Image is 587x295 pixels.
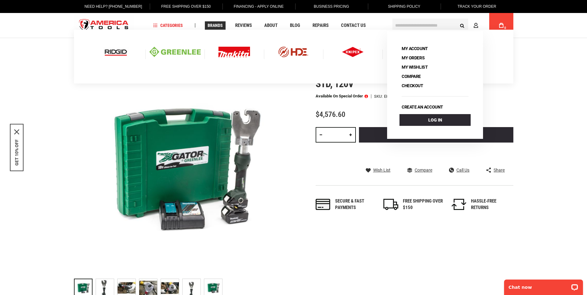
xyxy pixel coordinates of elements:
[287,21,303,30] a: Blog
[500,276,587,295] iframe: LiveChat chat widget
[316,94,368,98] p: Available on Special Order
[261,21,280,30] a: About
[399,63,430,71] a: My Wishlist
[403,198,443,211] div: FREE SHIPPING OVER $150
[335,198,375,211] div: Secure & fast payments
[338,21,369,30] a: Contact Us
[456,19,468,31] button: Search
[310,21,331,30] a: Repairs
[218,47,250,57] img: Makita Logo
[415,168,432,172] span: Compare
[399,53,427,62] a: My Orders
[313,23,329,28] span: Repairs
[153,23,183,28] span: Categories
[149,47,201,57] img: Greenlee logo
[495,13,507,38] a: 0
[74,14,134,37] a: store logo
[384,94,406,98] div: EK6ATILX11
[232,21,255,30] a: Reviews
[268,47,319,57] img: HDE logo
[366,167,391,173] a: Wish List
[373,168,391,172] span: Wish List
[342,47,364,57] img: Knipex logo
[14,130,19,135] svg: close icon
[504,26,506,30] span: 0
[388,4,421,9] span: Shipping Policy
[399,114,471,126] a: Log In
[208,23,223,28] span: Brands
[74,56,294,276] img: GREENLEE EK6ATILX11 6 TON CRIMPER, QUAD, ANDERSON TOP INLINE OPEN LI-ION, STD, 120V
[316,110,345,119] span: $4,576.60
[471,198,511,211] div: HASSLE-FREE RETURNS
[399,81,425,90] a: Checkout
[235,23,252,28] span: Reviews
[205,21,226,30] a: Brands
[359,127,513,143] button: Add to Cart
[264,23,278,28] span: About
[358,144,515,162] iframe: Secure express checkout frame
[399,72,423,81] a: Compare
[494,168,505,172] span: Share
[290,23,300,28] span: Blog
[14,139,19,166] button: GET 10% OFF
[74,14,134,37] img: America Tools
[316,199,330,210] img: payments
[449,167,469,173] a: Call Us
[456,168,469,172] span: Call Us
[399,44,430,53] a: My Account
[451,199,466,210] img: returns
[407,167,432,173] a: Compare
[383,199,398,210] img: shipping
[341,23,366,28] span: Contact Us
[150,21,186,30] a: Categories
[399,103,445,111] a: Create an account
[14,130,19,135] button: Close
[374,94,384,98] strong: SKU
[103,47,129,57] img: Ridgid logo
